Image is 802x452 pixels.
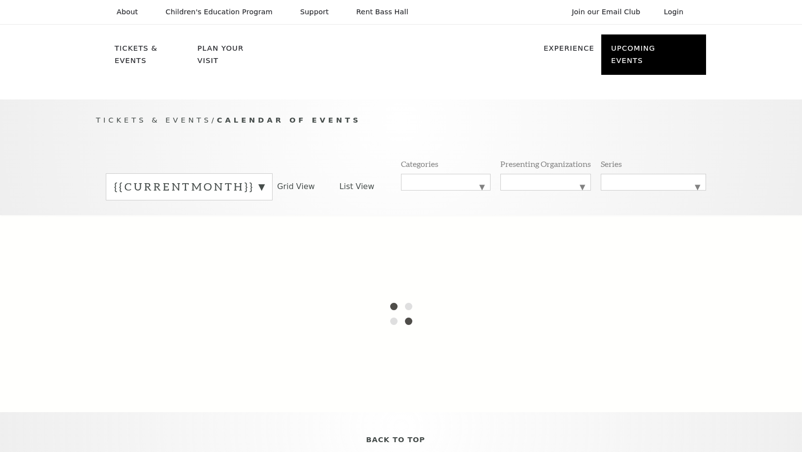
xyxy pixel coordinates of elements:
[197,42,266,72] p: Plan Your Visit
[544,42,594,60] p: Experience
[217,116,361,124] span: Calendar of Events
[356,8,408,16] p: Rent Bass Hall
[601,159,622,169] p: Series
[277,181,315,192] span: Grid View
[114,179,264,194] label: {{currentMonth}}
[117,8,138,16] p: About
[401,159,438,169] p: Categories
[500,159,591,169] p: Presenting Organizations
[339,181,374,192] span: List View
[96,114,706,127] p: /
[611,42,687,72] p: Upcoming Events
[366,434,425,446] span: Back To Top
[165,8,273,16] p: Children's Education Program
[96,116,212,124] span: Tickets & Events
[115,42,191,72] p: Tickets & Events
[300,8,329,16] p: Support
